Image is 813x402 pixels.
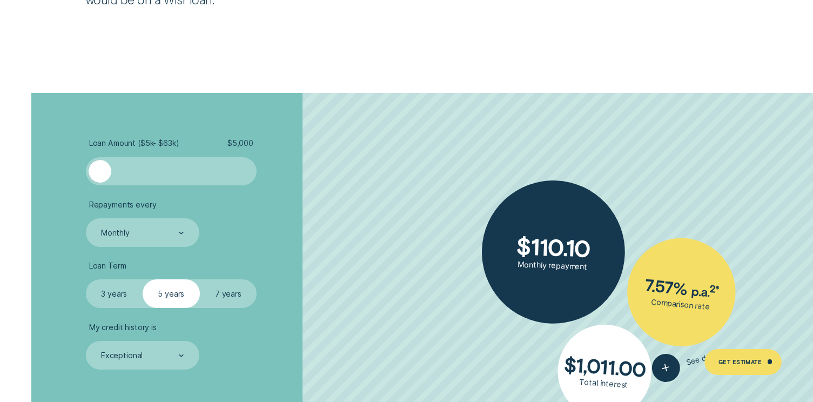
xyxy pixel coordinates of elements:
a: Get Estimate [704,349,782,375]
label: 3 years [86,279,143,308]
label: 7 years [200,279,257,308]
span: $ 5,000 [227,138,253,148]
label: 5 years [143,279,200,308]
span: My credit history is [89,323,157,332]
span: Repayments every [89,200,157,210]
span: Loan Term [89,261,126,271]
div: Exceptional [101,351,143,360]
div: Monthly [101,229,130,238]
button: See details [649,339,728,385]
span: Loan Amount ( $5k - $63k ) [89,138,179,148]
